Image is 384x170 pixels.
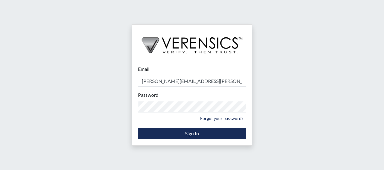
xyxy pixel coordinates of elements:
label: Password [138,91,158,99]
input: Email [138,75,246,87]
button: Sign In [138,128,246,139]
label: Email [138,65,149,73]
img: logo-wide-black.2aad4157.png [132,25,252,60]
a: Forgot your password? [197,114,246,123]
